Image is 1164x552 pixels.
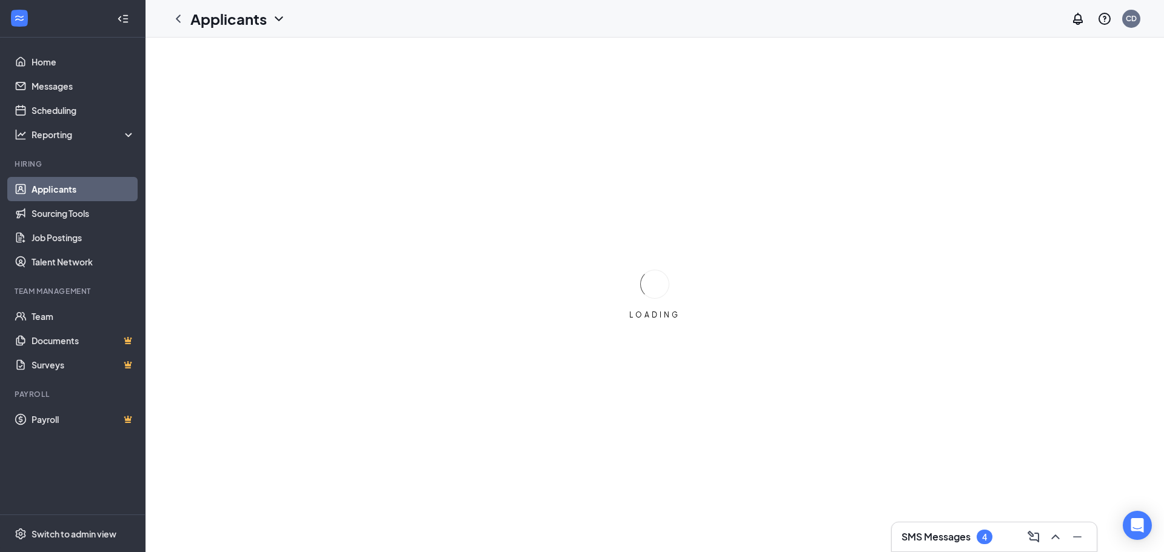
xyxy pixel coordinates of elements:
[32,201,135,225] a: Sourcing Tools
[171,12,186,26] svg: ChevronLeft
[15,128,27,141] svg: Analysis
[13,12,25,24] svg: WorkstreamLogo
[15,286,133,296] div: Team Management
[32,225,135,250] a: Job Postings
[1126,13,1137,24] div: CD
[901,530,971,544] h3: SMS Messages
[1068,527,1087,547] button: Minimize
[15,528,27,540] svg: Settings
[624,310,685,320] div: LOADING
[982,532,987,542] div: 4
[117,13,129,25] svg: Collapse
[32,528,116,540] div: Switch to admin view
[1026,530,1041,544] svg: ComposeMessage
[1123,511,1152,540] div: Open Intercom Messenger
[32,353,135,377] a: SurveysCrown
[32,50,135,74] a: Home
[32,98,135,122] a: Scheduling
[1097,12,1112,26] svg: QuestionInfo
[32,250,135,274] a: Talent Network
[1071,12,1085,26] svg: Notifications
[32,328,135,353] a: DocumentsCrown
[32,74,135,98] a: Messages
[1046,527,1065,547] button: ChevronUp
[15,159,133,169] div: Hiring
[15,389,133,399] div: Payroll
[1070,530,1085,544] svg: Minimize
[1024,527,1043,547] button: ComposeMessage
[190,8,267,29] h1: Applicants
[32,128,136,141] div: Reporting
[272,12,286,26] svg: ChevronDown
[32,304,135,328] a: Team
[32,407,135,431] a: PayrollCrown
[1048,530,1063,544] svg: ChevronUp
[32,177,135,201] a: Applicants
